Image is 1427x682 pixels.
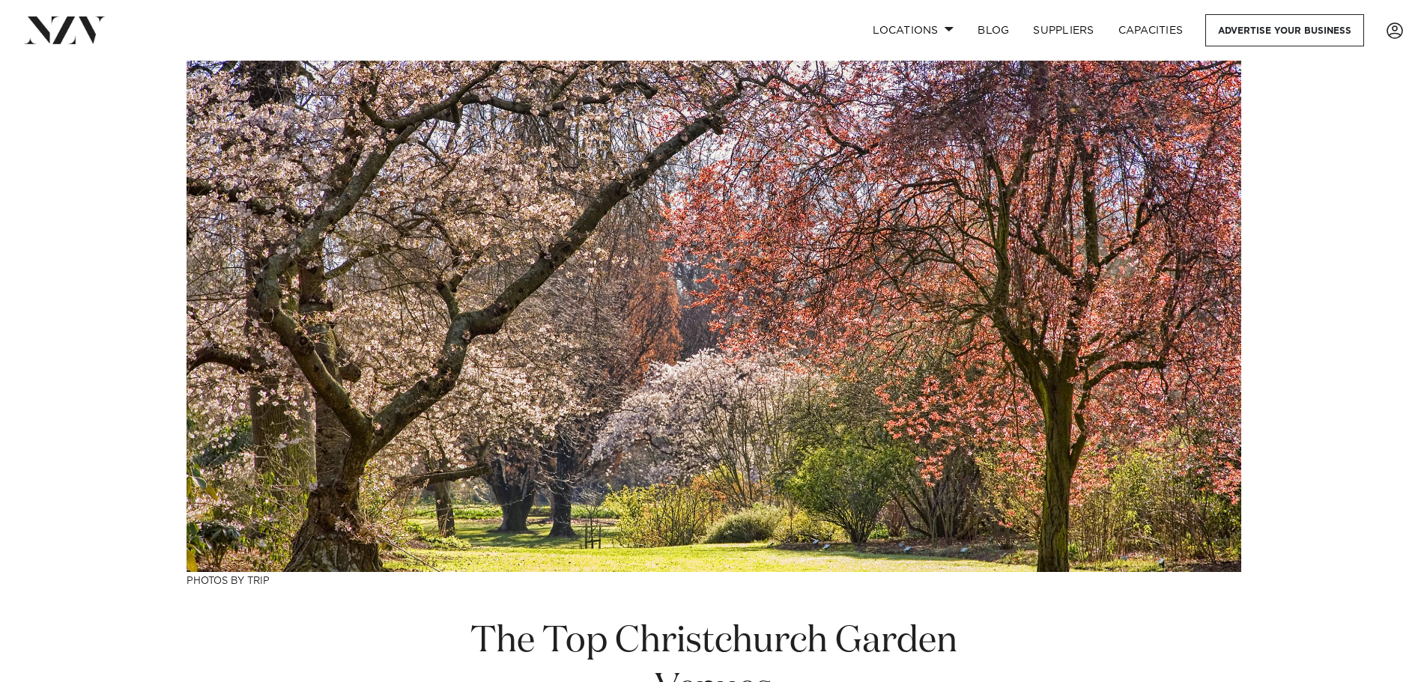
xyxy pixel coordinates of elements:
[1106,14,1196,46] a: Capacities
[966,14,1021,46] a: BLOG
[1021,14,1106,46] a: SUPPLIERS
[187,572,1241,588] h3: Photos by Trip
[861,14,966,46] a: Locations
[187,61,1241,572] img: The Top Christchurch Garden Venues
[24,16,106,43] img: nzv-logo.png
[1205,14,1364,46] a: Advertise your business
